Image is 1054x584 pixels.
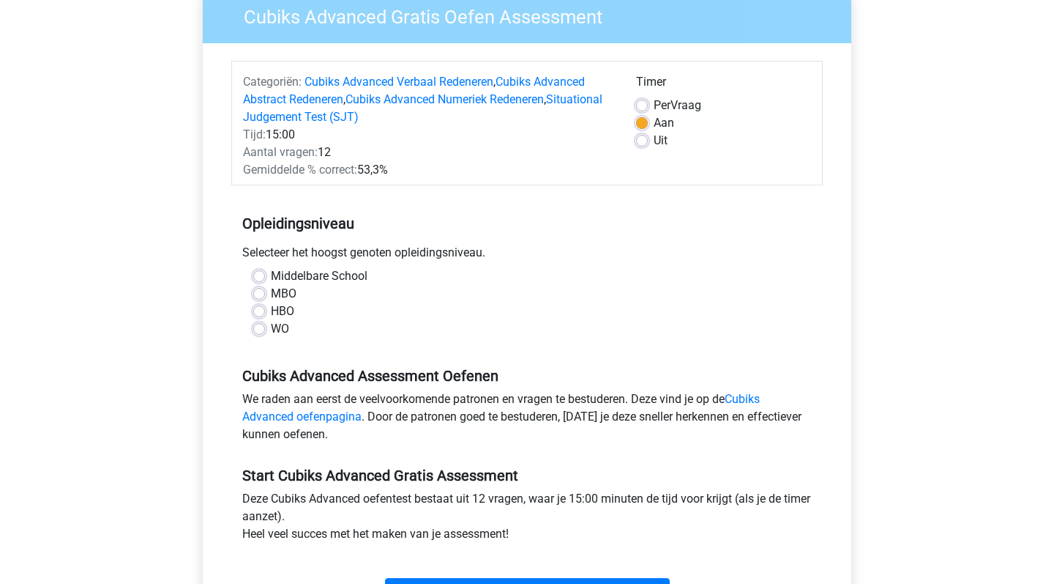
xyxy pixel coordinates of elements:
label: WO [271,320,289,338]
label: Aan [654,114,674,132]
div: Selecteer het hoogst genoten opleidingsniveau. [231,244,823,267]
label: MBO [271,285,296,303]
span: Categoriën: [243,75,302,89]
h5: Start Cubiks Advanced Gratis Assessment [242,467,812,484]
span: Aantal vragen: [243,145,318,159]
label: HBO [271,303,294,320]
div: , , , [232,73,625,126]
h5: Opleidingsniveau [242,209,812,238]
span: Per [654,98,670,112]
a: Cubiks Advanced Numeriek Redeneren [345,92,544,106]
div: Timer [636,73,811,97]
div: We raden aan eerst de veelvoorkomende patronen en vragen te bestuderen. Deze vind je op de . Door... [231,391,823,449]
a: Cubiks Advanced Verbaal Redeneren [304,75,493,89]
span: Gemiddelde % correct: [243,163,357,177]
div: 53,3% [232,161,625,179]
div: 12 [232,144,625,161]
label: Uit [654,132,668,149]
span: Tijd: [243,127,266,141]
label: Vraag [654,97,701,114]
div: Deze Cubiks Advanced oefentest bestaat uit 12 vragen, waar je 15:00 minuten de tijd voor krijgt (... [231,490,823,549]
h5: Cubiks Advanced Assessment Oefenen [242,367,812,385]
div: 15:00 [232,126,625,144]
label: Middelbare School [271,267,367,285]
